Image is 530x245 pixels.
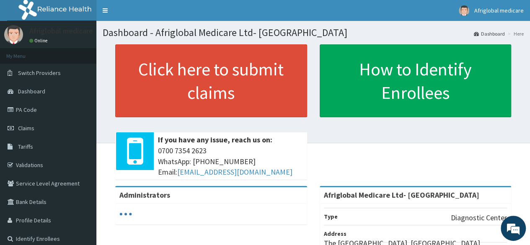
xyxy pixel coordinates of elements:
[474,30,505,37] a: Dashboard
[506,30,524,37] li: Here
[103,27,524,38] h1: Dashboard - Afriglobal Medicare Ltd- [GEOGRAPHIC_DATA]
[451,212,507,223] p: Diagnostic Center
[119,190,170,200] b: Administrators
[324,230,346,237] b: Address
[4,25,23,44] img: User Image
[18,124,34,132] span: Claims
[158,145,303,178] span: 0700 7354 2623 WhatsApp: [PHONE_NUMBER] Email:
[459,5,469,16] img: User Image
[18,143,33,150] span: Tariffs
[18,88,45,95] span: Dashboard
[324,190,479,200] strong: Afriglobal Medicare Ltd- [GEOGRAPHIC_DATA]
[119,208,132,220] svg: audio-loading
[320,44,512,117] a: How to Identify Enrollees
[324,213,338,220] b: Type
[158,135,272,144] b: If you have any issue, reach us on:
[474,7,524,14] span: Afriglobal medicare
[177,167,292,177] a: [EMAIL_ADDRESS][DOMAIN_NAME]
[29,27,93,35] p: Afriglobal medicare
[115,44,307,117] a: Click here to submit claims
[18,69,61,77] span: Switch Providers
[29,38,49,44] a: Online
